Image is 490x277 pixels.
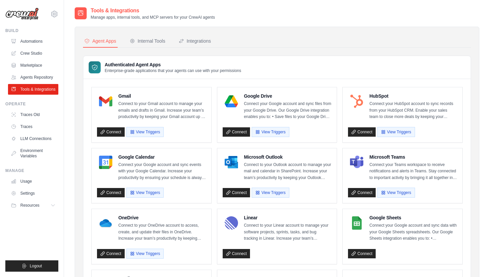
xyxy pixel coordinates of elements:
[377,188,415,198] button: View Triggers
[369,154,457,160] h4: Microsoft Teams
[369,214,457,221] h4: Google Sheets
[105,68,241,73] p: Enterprise-grade applications that your agents can use with your permissions
[83,35,118,48] button: Agent Apps
[252,127,289,137] button: View Triggers
[97,188,125,197] a: Connect
[244,93,332,99] h4: Google Drive
[244,154,332,160] h4: Microsoft Outlook
[8,145,58,161] a: Environment Variables
[223,249,250,258] a: Connect
[118,154,206,160] h4: Google Calendar
[128,35,167,48] button: Internal Tools
[225,156,238,169] img: Microsoft Outlook Logo
[8,133,58,144] a: LLM Connections
[118,101,206,120] p: Connect to your Gmail account to manage your emails and drafts in Gmail. Increase your team’s pro...
[8,36,58,47] a: Automations
[105,61,241,68] h3: Authenticated Agent Apps
[350,95,363,108] img: HubSpot Logo
[30,263,42,269] span: Logout
[8,48,58,59] a: Crew Studio
[350,216,363,230] img: Google Sheets Logo
[8,109,58,120] a: Traces Old
[126,249,164,259] button: View Triggers
[348,188,376,197] a: Connect
[118,162,206,181] p: Connect your Google account and sync events with your Google Calendar. Increase your productivity...
[8,121,58,132] a: Traces
[5,101,58,107] div: Operate
[97,249,125,258] a: Connect
[8,176,58,187] a: Usage
[91,15,215,20] p: Manage apps, internal tools, and MCP servers for your CrewAI agents
[118,214,206,221] h4: OneDrive
[244,222,332,242] p: Connect to your Linear account to manage your software projects, sprints, tasks, and bug tracking...
[223,188,250,197] a: Connect
[99,156,112,169] img: Google Calendar Logo
[244,101,332,120] p: Connect your Google account and sync files from your Google Drive. Our Google Drive integration e...
[225,95,238,108] img: Google Drive Logo
[99,216,112,230] img: OneDrive Logo
[8,60,58,71] a: Marketplace
[130,38,165,44] div: Internal Tools
[99,95,112,108] img: Gmail Logo
[5,28,58,33] div: Build
[369,101,457,120] p: Connect your HubSpot account to sync records from your HubSpot CRM. Enable your sales team to clo...
[118,93,206,99] h4: Gmail
[126,188,164,198] button: View Triggers
[5,260,58,272] button: Logout
[97,127,125,137] a: Connect
[84,38,116,44] div: Agent Apps
[369,222,457,242] p: Connect your Google account and sync data with your Google Sheets spreadsheets. Our Google Sheets...
[8,200,58,211] button: Resources
[225,216,238,230] img: Linear Logo
[118,222,206,242] p: Connect to your OneDrive account to access, create, and update their files in OneDrive. Increase ...
[126,127,164,137] button: View Triggers
[348,249,376,258] a: Connect
[20,203,39,208] span: Resources
[8,188,58,199] a: Settings
[369,93,457,99] h4: HubSpot
[350,156,363,169] img: Microsoft Teams Logo
[5,8,39,20] img: Logo
[377,127,415,137] button: View Triggers
[223,127,250,137] a: Connect
[179,38,211,44] div: Integrations
[244,214,332,221] h4: Linear
[8,72,58,83] a: Agents Repository
[8,84,58,95] a: Tools & Integrations
[5,168,58,173] div: Manage
[177,35,212,48] button: Integrations
[244,162,332,181] p: Connect to your Outlook account to manage your mail and calendar in SharePoint. Increase your tea...
[252,188,289,198] button: View Triggers
[91,7,215,15] h2: Tools & Integrations
[369,162,457,181] p: Connect your Teams workspace to receive notifications and alerts in Teams. Stay connected to impo...
[348,127,376,137] a: Connect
